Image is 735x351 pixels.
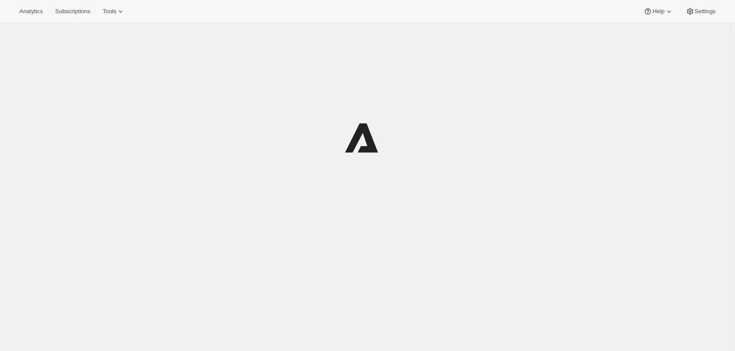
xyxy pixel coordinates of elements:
[680,5,721,18] button: Settings
[14,5,48,18] button: Analytics
[19,8,43,15] span: Analytics
[97,5,130,18] button: Tools
[652,8,664,15] span: Help
[103,8,116,15] span: Tools
[695,8,716,15] span: Settings
[50,5,96,18] button: Subscriptions
[638,5,678,18] button: Help
[55,8,90,15] span: Subscriptions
